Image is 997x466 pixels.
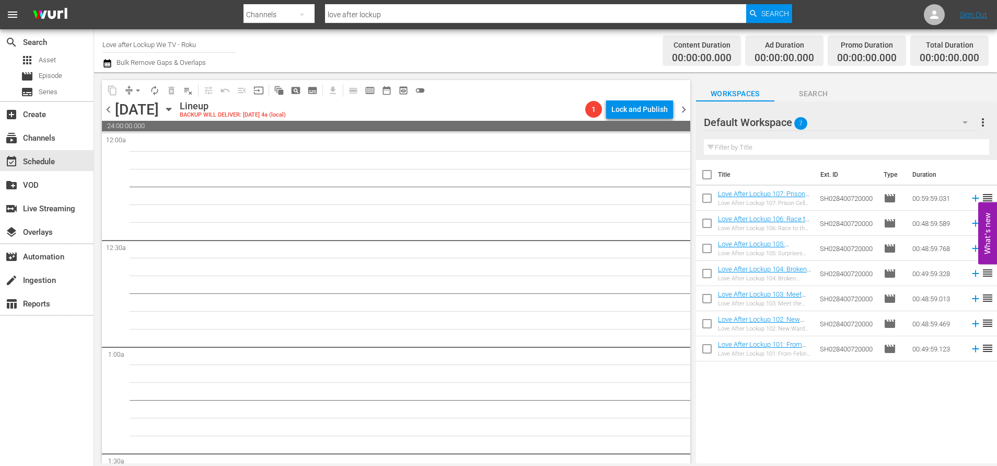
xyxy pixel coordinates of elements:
[920,38,979,52] div: Total Duration
[718,215,809,254] a: Love After Lockup 106: Race to the Altar (Love After Lockup 106: Race to the Altar (amc_networks_...
[6,8,19,21] span: menu
[5,36,18,49] span: Search
[718,225,811,232] div: Love After Lockup 106: Race to the Altar
[321,80,341,100] span: Download as CSV
[718,350,811,357] div: Love After Lockup 101: From Felon to Fiance
[718,290,808,329] a: Love After Lockup 103: Meet the Parents (Love After Lockup 103: Meet the Parents (amc_networks_lo...
[146,82,163,99] span: Loop Content
[102,103,115,116] span: chevron_left
[816,261,879,286] td: SH028400720000
[104,82,121,99] span: Copy Lineup
[755,52,814,64] span: 00:00:00.000
[718,325,811,332] div: Love After Lockup 102: New Warden in [GEOGRAPHIC_DATA]
[981,342,994,355] span: reorder
[606,100,673,119] button: Lock and Publish
[21,54,33,66] span: Asset
[814,160,877,189] th: Ext. ID
[21,70,33,83] span: Episode
[884,292,896,305] span: Episode
[395,82,412,99] span: View Backup
[25,3,75,27] img: ans4CAIJ8jUAAAAAAAAAAAAAAAAAAAAAAAAgQb4GAAAAAAAAAAAAAAAAAAAAAAAAJMjXAAAAAAAAAAAAAAAAAAAAAAAAgAT5G...
[884,343,896,355] span: Episode
[5,251,18,263] span: Automation
[398,85,409,96] span: preview_outlined
[908,261,966,286] td: 00:49:59.328
[718,340,808,388] a: Love After Lockup 101: From Felon to Fiance (Love After Lockup 101: From Felon to Fiance (amc_net...
[718,190,809,206] a: Love After Lockup 107: Prison Cell to Wedding Bells
[163,82,180,99] span: Select an event to delete
[217,82,234,99] span: Revert to Primary Episode
[149,85,160,96] span: autorenew_outlined
[672,52,732,64] span: 00:00:00.000
[884,317,896,330] span: Episode
[253,85,264,96] span: input
[970,343,981,355] svg: Add to Schedule
[39,71,62,81] span: Episode
[877,160,906,189] th: Type
[970,243,981,254] svg: Add to Schedule
[381,85,392,96] span: date_range_outlined
[816,186,879,211] td: SH028400720000
[287,82,304,99] span: Create Search Block
[884,192,896,204] span: Episode
[960,10,987,19] a: Sign Out
[977,110,989,135] button: more_vert
[884,242,896,255] span: Episode
[378,82,395,99] span: Month Calendar View
[978,202,997,264] button: Open Feedback Widget
[970,218,981,229] svg: Add to Schedule
[906,160,969,189] th: Duration
[180,100,286,112] div: Lineup
[816,211,879,236] td: SH028400720000
[908,236,966,261] td: 00:48:59.768
[5,179,18,191] span: VOD
[115,101,159,118] div: [DATE]
[611,100,668,119] div: Lock and Publish
[415,85,425,96] span: toggle_off
[704,108,978,137] div: Default Workspace
[267,80,287,100] span: Refresh All Search Blocks
[718,200,811,207] div: Love After Lockup 107: Prison Cell to Wedding Bells
[981,292,994,304] span: reorder
[234,82,250,99] span: Fill episodes with ad slates
[816,236,879,261] td: SH028400720000
[39,87,57,97] span: Series
[718,275,811,282] div: Love After Lockup 104: Broken Promises
[837,38,897,52] div: Promo Duration
[250,82,267,99] span: Update Metadata from Key Asset
[755,38,814,52] div: Ad Duration
[884,217,896,230] span: Episode
[908,211,966,236] td: 00:48:59.589
[677,103,690,116] span: chevron_right
[718,160,814,189] th: Title
[696,87,774,100] span: Workspaces
[816,286,879,311] td: SH028400720000
[5,298,18,310] span: Reports
[5,155,18,168] span: Schedule
[124,85,134,96] span: compress
[718,315,809,370] a: Love After Lockup 102: New Warden in [GEOGRAPHIC_DATA] (Love After Lockup 102: New Warden in [GEO...
[5,226,18,238] span: Overlays
[5,274,18,287] span: Ingestion
[718,300,811,307] div: Love After Lockup 103: Meet the Parents
[970,293,981,304] svg: Add to Schedule
[920,52,979,64] span: 00:00:00.000
[585,105,602,113] span: 1
[970,268,981,279] svg: Add to Schedule
[837,52,897,64] span: 00:00:00.000
[180,112,286,119] div: BACKUP WILL DELIVER: [DATE] 4a (local)
[718,265,811,304] a: Love After Lockup 104: Broken Promises (Love After Lockup 104: Broken Promises (amc_networks_love...
[5,202,18,215] span: Live Streaming
[977,116,989,129] span: more_vert
[21,86,33,98] span: Series
[133,85,143,96] span: arrow_drop_down
[981,267,994,279] span: reorder
[908,336,966,361] td: 00:49:59.123
[291,85,301,96] span: pageview_outlined
[884,267,896,280] span: Episode
[981,191,994,204] span: reorder
[362,82,378,99] span: Week Calendar View
[121,82,146,99] span: Remove Gaps & Overlaps
[794,112,807,134] span: 7
[672,38,732,52] div: Content Duration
